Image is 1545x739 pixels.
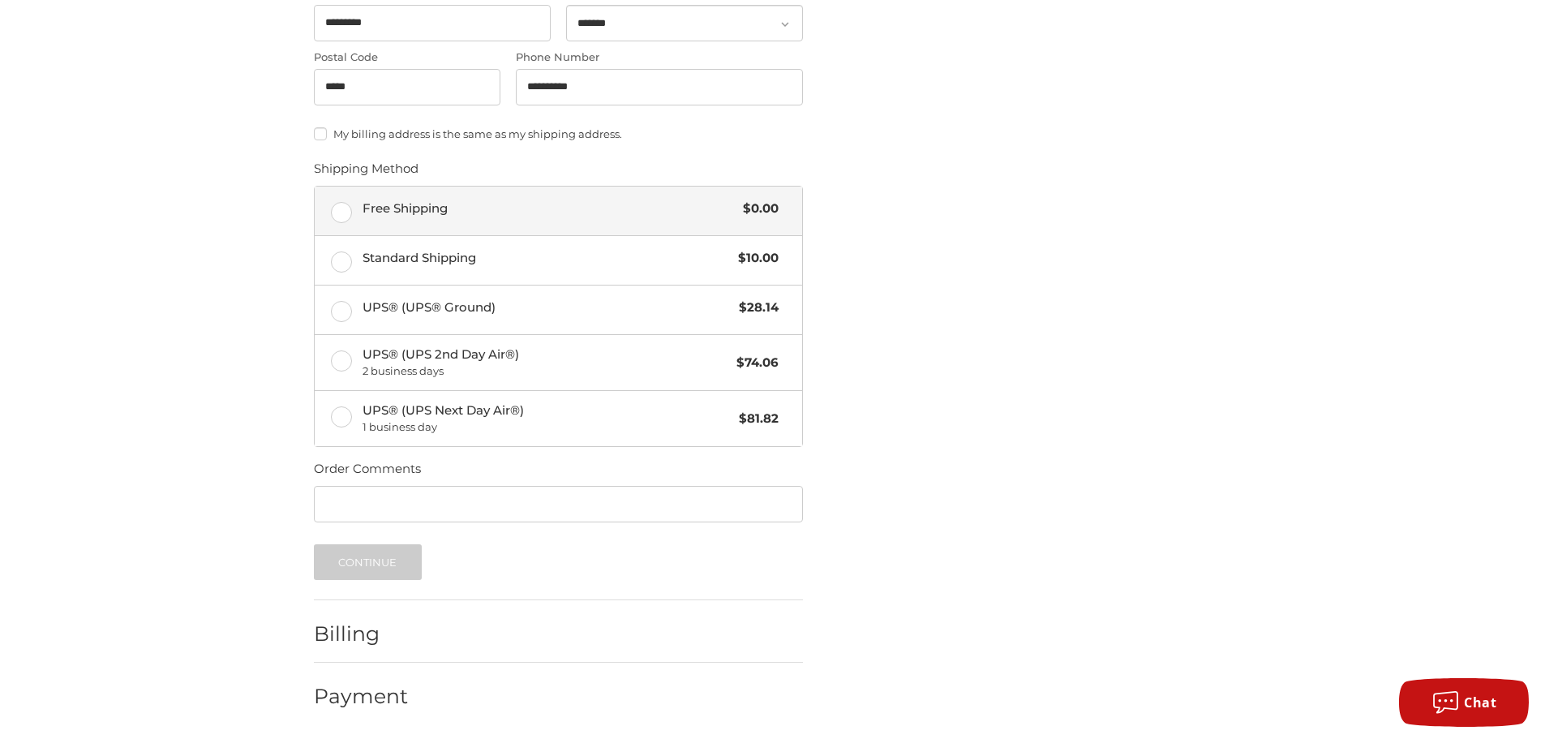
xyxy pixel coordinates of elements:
[314,684,409,709] h2: Payment
[730,249,779,268] span: $10.00
[731,299,779,317] span: $28.14
[516,49,803,66] label: Phone Number
[731,410,779,428] span: $81.82
[363,402,732,436] span: UPS® (UPS Next Day Air®)
[314,544,422,580] button: Continue
[314,460,421,486] legend: Order Comments
[314,160,418,186] legend: Shipping Method
[314,127,803,140] label: My billing address is the same as my shipping address.
[363,346,729,380] span: UPS® (UPS 2nd Day Air®)
[728,354,779,372] span: $74.06
[1399,678,1529,727] button: Chat
[363,363,729,380] span: 2 business days
[314,621,409,647] h2: Billing
[363,200,736,218] span: Free Shipping
[363,249,731,268] span: Standard Shipping
[314,49,500,66] label: Postal Code
[735,200,779,218] span: $0.00
[363,419,732,436] span: 1 business day
[363,299,732,317] span: UPS® (UPS® Ground)
[1464,694,1496,711] span: Chat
